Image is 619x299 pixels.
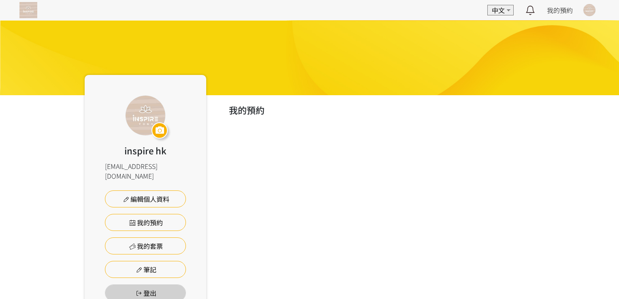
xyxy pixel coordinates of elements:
div: inspire hk [124,144,166,157]
a: 我的套票 [105,237,186,254]
a: 我的預約 [105,214,186,231]
h2: 我的預約 [229,103,535,117]
img: T57dtJh47iSJKDtQ57dN6xVUMYY2M0XQuGF02OI4.png [19,2,37,18]
a: 編輯個人資料 [105,190,186,207]
div: [EMAIL_ADDRESS][DOMAIN_NAME] [105,161,186,181]
a: 筆記 [105,261,186,278]
a: 我的預約 [547,5,573,15]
